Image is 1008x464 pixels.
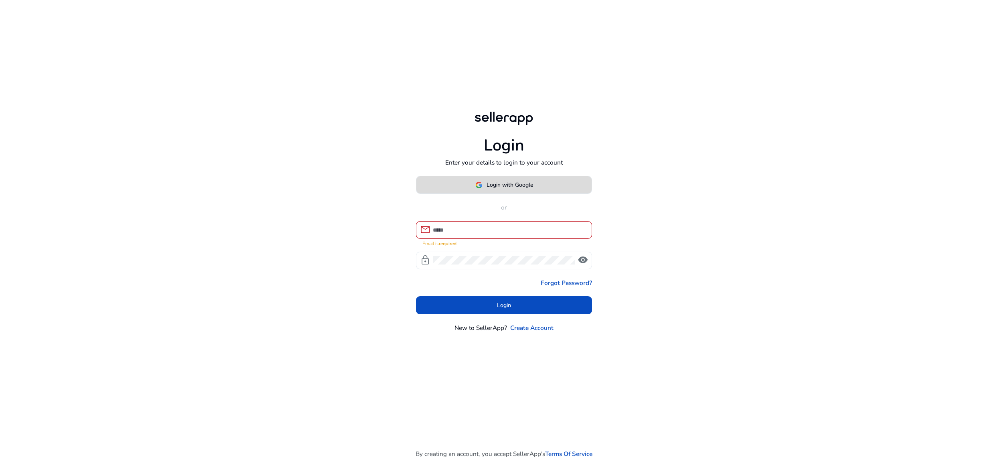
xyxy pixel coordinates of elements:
p: Enter your details to login to your account [445,158,563,167]
span: mail [420,224,430,235]
span: visibility [578,255,588,265]
a: Forgot Password? [541,278,592,287]
button: Login [416,296,592,314]
h1: Login [484,136,524,155]
img: google-logo.svg [475,181,483,189]
a: Terms Of Service [545,449,592,458]
strong: required [439,240,456,247]
a: Create Account [510,323,554,332]
button: Login with Google [416,176,592,194]
p: or [416,203,592,212]
mat-error: Email is [422,239,586,247]
span: Login with Google [487,181,533,189]
p: New to SellerApp? [454,323,507,332]
span: lock [420,255,430,265]
span: Login [497,301,511,309]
